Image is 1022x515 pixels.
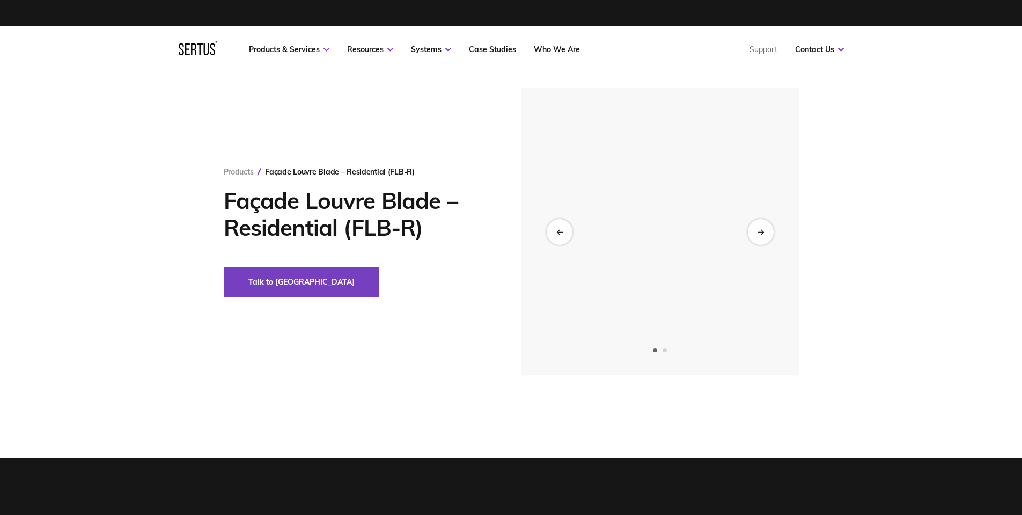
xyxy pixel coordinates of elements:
a: Support [749,45,777,54]
a: Resources [347,45,393,54]
a: Systems [411,45,451,54]
a: Products [224,167,254,177]
a: Contact Us [795,45,844,54]
button: Talk to [GEOGRAPHIC_DATA] [224,267,379,297]
div: Next slide [748,219,774,245]
div: Previous slide [547,219,572,245]
span: Go to slide 2 [663,348,667,352]
a: Products & Services [249,45,329,54]
a: Who We Are [534,45,580,54]
a: Case Studies [469,45,516,54]
h1: Façade Louvre Blade – Residential (FLB-R) [224,187,489,241]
